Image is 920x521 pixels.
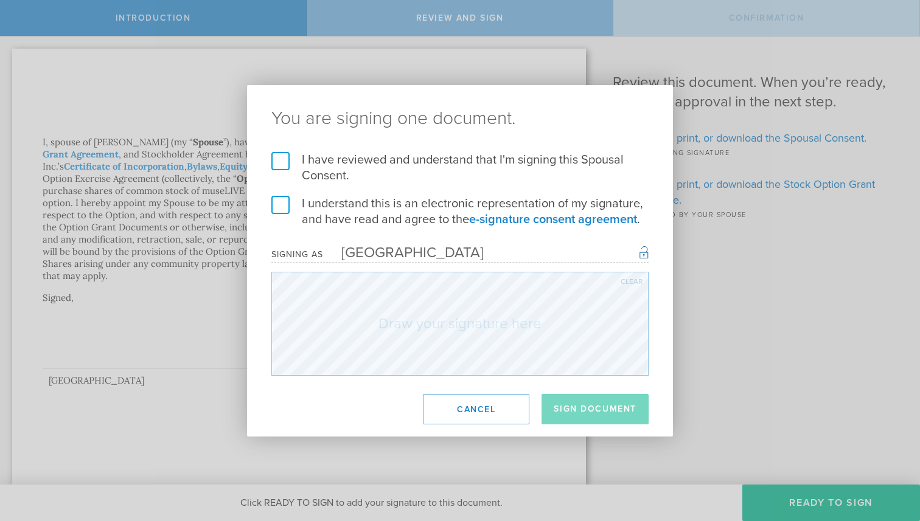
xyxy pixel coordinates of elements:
a: e-signature consent agreement [469,212,637,227]
ng-pluralize: You are signing one document. [271,109,649,128]
div: [GEOGRAPHIC_DATA] [323,244,484,261]
button: Sign Document [542,394,649,424]
label: I understand this is an electronic representation of my signature, and have read and agree to the . [271,196,649,227]
button: Cancel [423,394,529,424]
label: I have reviewed and understand that I'm signing this Spousal Consent. [271,152,649,184]
div: Signing as [271,249,323,260]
